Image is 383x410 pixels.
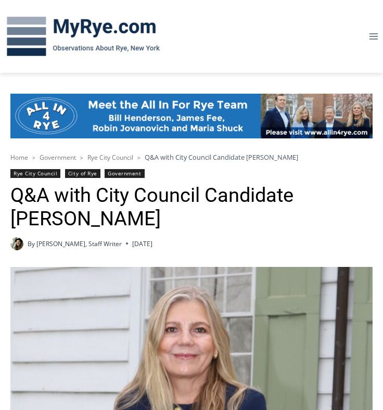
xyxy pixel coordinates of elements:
[364,28,383,44] button: Open menu
[10,169,60,178] a: Rye City Council
[10,94,373,138] img: All in for Rye
[87,153,133,162] a: Rye City Council
[10,237,23,250] img: (PHOTO: MyRye.com Intern and Editor Tucker Smith. Contributed.)Tucker Smith, MyRye.com
[10,153,28,162] a: Home
[145,152,298,162] span: Q&A with City Council Candidate [PERSON_NAME]
[10,184,373,231] h1: Q&A with City Council Candidate [PERSON_NAME]
[28,239,35,249] span: By
[36,239,122,248] a: [PERSON_NAME], Staff Writer
[105,169,144,178] a: Government
[32,154,35,161] span: >
[80,154,83,161] span: >
[132,239,152,249] time: [DATE]
[40,153,76,162] a: Government
[10,237,23,250] a: Author image
[65,169,100,178] a: City of Rye
[10,152,373,162] nav: Breadcrumbs
[137,154,141,161] span: >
